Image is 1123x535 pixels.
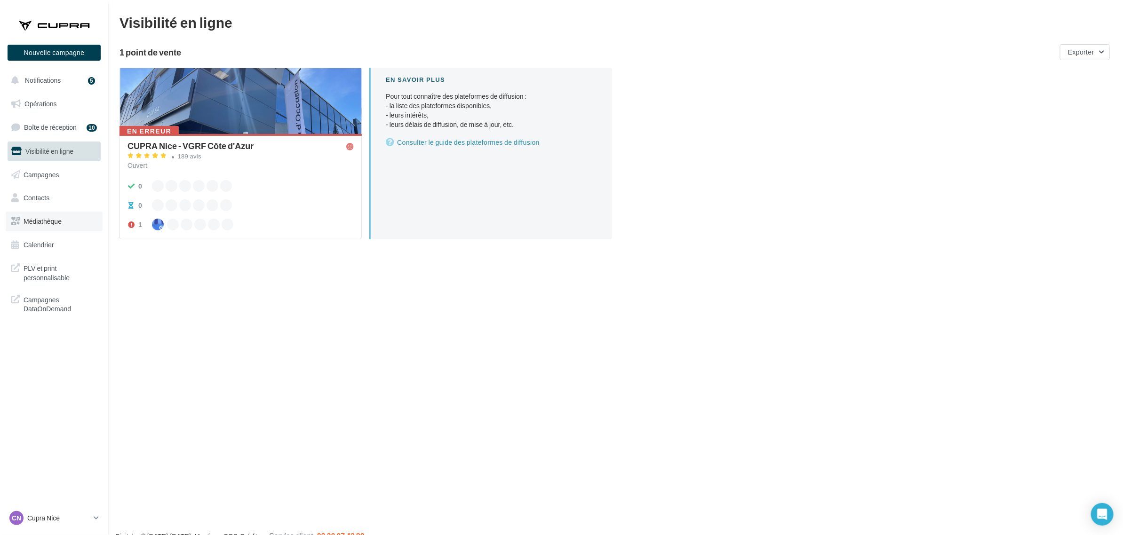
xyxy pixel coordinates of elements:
div: 0 [138,201,142,210]
span: Médiathèque [24,217,62,225]
button: Nouvelle campagne [8,45,101,61]
span: Campagnes DataOnDemand [24,293,97,314]
div: En savoir plus [386,75,597,84]
div: 189 avis [178,153,201,159]
span: Calendrier [24,241,54,249]
p: Cupra Nice [27,513,90,523]
a: Visibilité en ligne [6,142,103,161]
div: 5 [88,77,95,85]
a: Campagnes DataOnDemand [6,290,103,317]
span: PLV et print personnalisable [24,262,97,282]
button: Notifications 5 [6,71,99,90]
span: Contacts [24,194,49,202]
a: Boîte de réception10 [6,117,103,137]
p: Pour tout connaître des plateformes de diffusion : [386,92,597,129]
div: Visibilité en ligne [119,15,1112,29]
span: Opérations [24,100,56,108]
li: - leurs délais de diffusion, de mise à jour, etc. [386,120,597,129]
a: Opérations [6,94,103,114]
li: - leurs intérêts, [386,110,597,120]
div: 1 point de vente [119,48,1056,56]
span: Campagnes [24,170,59,178]
a: Consulter le guide des plateformes de diffusion [386,137,597,148]
div: 1 [138,220,142,229]
span: CN [12,513,21,523]
div: Open Intercom Messenger [1091,503,1114,526]
div: CUPRA Nice - VGRF Côte d'Azur [127,142,254,150]
a: Contacts [6,188,103,208]
a: CN Cupra Nice [8,509,101,527]
a: PLV et print personnalisable [6,258,103,286]
span: Notifications [25,76,61,84]
span: Boîte de réception [24,123,77,131]
span: Ouvert [127,161,147,169]
span: Exporter [1068,48,1094,56]
div: 0 [138,181,142,191]
div: 10 [87,124,97,132]
a: Médiathèque [6,212,103,231]
a: 189 avis [127,151,354,163]
a: Calendrier [6,235,103,255]
a: Campagnes [6,165,103,185]
div: En erreur [119,126,179,136]
li: - la liste des plateformes disponibles, [386,101,597,110]
span: Visibilité en ligne [25,147,73,155]
button: Exporter [1060,44,1110,60]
